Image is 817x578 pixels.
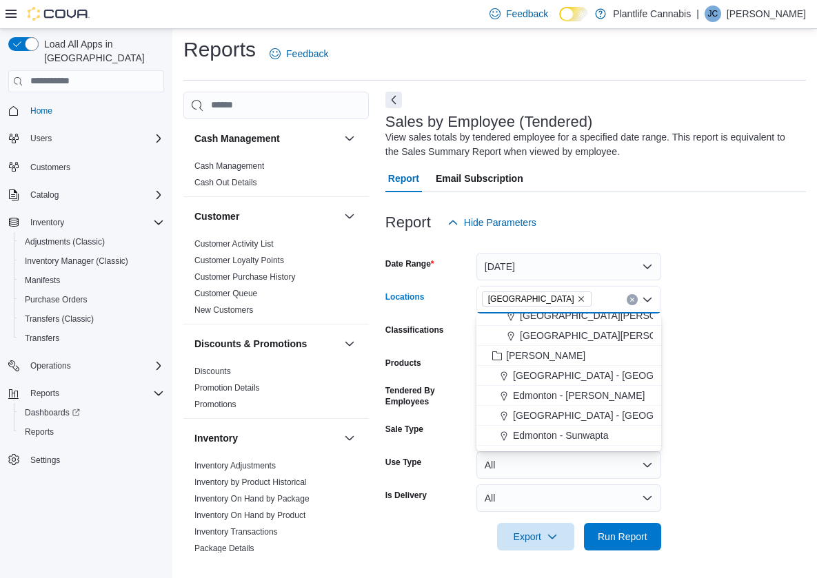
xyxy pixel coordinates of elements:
span: Customer Loyalty Points [194,255,284,266]
h3: Cash Management [194,132,280,145]
button: Cash Management [341,130,358,147]
button: Cash Management [194,132,339,145]
button: Purchase Orders [14,290,170,309]
span: Spruce Grove [482,291,592,307]
span: Edmonton - [PERSON_NAME] [513,448,645,462]
label: Is Delivery [385,490,427,501]
span: Settings [30,455,60,466]
button: Reports [3,384,170,403]
button: Operations [3,356,170,375]
span: [GEOGRAPHIC_DATA] - [GEOGRAPHIC_DATA] [513,369,723,382]
span: [GEOGRAPHIC_DATA] - [GEOGRAPHIC_DATA] [513,409,723,422]
span: Promotions [194,399,236,410]
button: Transfers [14,329,170,348]
span: Catalog [25,187,164,203]
button: [GEOGRAPHIC_DATA][PERSON_NAME][GEOGRAPHIC_DATA] [476,326,661,346]
a: Purchase Orders [19,291,93,308]
span: Operations [25,358,164,374]
span: JC [708,6,718,22]
p: [PERSON_NAME] [727,6,806,22]
button: Customer [194,209,339,223]
h3: Sales by Employee (Tendered) [385,114,593,130]
a: Customer Queue [194,289,257,298]
h3: Report [385,214,431,231]
span: Home [30,105,52,116]
span: Inventory [30,217,64,228]
button: Inventory [25,214,70,231]
a: New Customers [194,305,253,315]
span: [GEOGRAPHIC_DATA][PERSON_NAME][GEOGRAPHIC_DATA] [520,329,800,342]
span: [GEOGRAPHIC_DATA] [488,292,574,306]
input: Dark Mode [559,7,588,21]
span: Inventory Manager (Classic) [25,256,128,267]
span: Email Subscription [436,165,523,192]
span: Feedback [506,7,548,21]
span: Reports [30,388,59,399]
p: Plantlife Cannabis [613,6,691,22]
button: All [476,451,661,479]
h3: Customer [194,209,239,223]
span: Customers [30,162,70,173]
button: [DATE] [476,253,661,280]
a: Transfers (Classic) [19,311,99,327]
span: Edmonton - [PERSON_NAME] [513,389,645,402]
button: [PERSON_NAME] [476,346,661,366]
div: View sales totals by tendered employee for a specified date range. This report is equivalent to t... [385,130,799,159]
button: Discounts & Promotions [194,337,339,351]
span: Cash Out Details [194,177,257,188]
a: Promotion Details [194,383,260,393]
span: Operations [30,360,71,371]
span: [GEOGRAPHIC_DATA][PERSON_NAME] - [GEOGRAPHIC_DATA] [520,309,809,322]
a: Inventory On Hand by Product [194,510,305,520]
button: Export [497,523,574,550]
button: Users [25,130,57,147]
span: Purchase Orders [25,294,88,305]
span: Transfers [19,330,164,347]
span: Transfers (Classic) [19,311,164,327]
span: Inventory Manager (Classic) [19,253,164,269]
div: Customer [183,236,369,324]
span: Customer Purchase History [194,271,296,282]
button: Close list of options [642,294,653,305]
label: Use Type [385,457,421,468]
h1: Reports [183,36,256,63]
a: Reports [19,424,59,440]
span: Inventory by Product Historical [194,477,307,488]
span: Settings [25,451,164,468]
button: Next [385,92,402,108]
button: Settings [3,450,170,470]
button: Customer [341,208,358,225]
a: Dashboards [19,404,85,421]
span: Manifests [25,275,60,286]
nav: Complex example [8,95,164,506]
label: Date Range [385,258,434,269]
span: Inventory Adjustments [194,460,276,471]
span: [PERSON_NAME] [506,349,585,362]
button: [GEOGRAPHIC_DATA] - [GEOGRAPHIC_DATA] [476,406,661,426]
span: Hide Parameters [464,216,536,229]
a: Feedback [264,40,334,68]
button: Catalog [3,185,170,205]
a: Cash Out Details [194,178,257,187]
a: Dashboards [14,403,170,422]
span: Reports [19,424,164,440]
span: Promotion Details [194,382,260,393]
button: Adjustments (Classic) [14,232,170,251]
label: Tendered By Employees [385,385,471,407]
button: Catalog [25,187,64,203]
span: Home [25,102,164,119]
button: Edmonton - [PERSON_NAME] [476,446,661,466]
span: Catalog [30,189,59,200]
a: Customer Loyalty Points [194,256,284,265]
span: Inventory [25,214,164,231]
button: [GEOGRAPHIC_DATA] - [GEOGRAPHIC_DATA] [476,366,661,386]
a: Inventory On Hand by Package [194,494,310,504]
h3: Inventory [194,431,238,445]
div: Josh Cvitko [705,6,721,22]
span: Export [505,523,566,550]
a: Adjustments (Classic) [19,234,110,250]
button: Inventory [3,213,170,232]
span: Users [30,133,52,144]
a: Customer Purchase History [194,272,296,282]
span: Customer Activity List [194,238,274,249]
